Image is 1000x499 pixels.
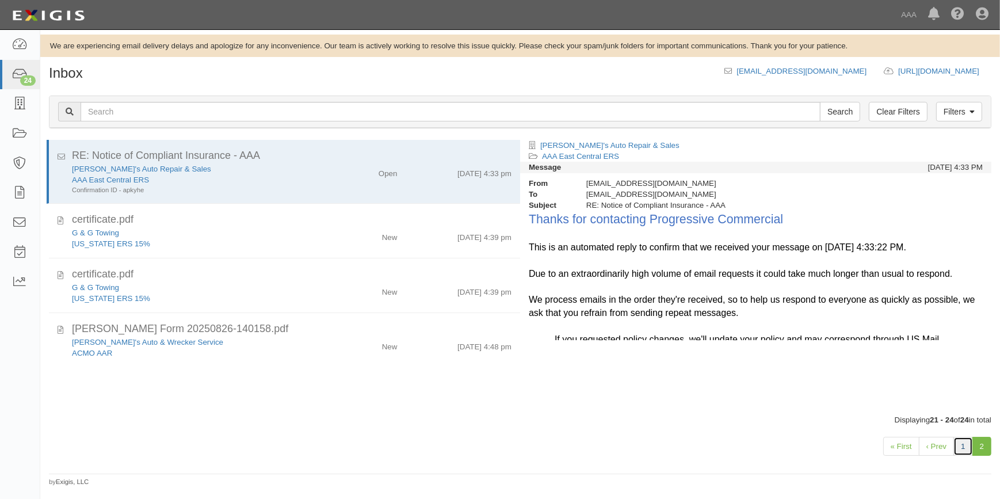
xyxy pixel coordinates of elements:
a: [US_STATE] ERS 15% [72,294,150,303]
div: [DATE] 4:33 pm [457,163,512,179]
span: This is an automated reply to confirm that we received your message on [DATE] 4:33:22 PM. [529,242,906,252]
div: RE: Notice of Compliant Insurance - AAA [578,200,865,211]
div: certificate.pdf [72,212,512,227]
div: Kevin's Auto & Wrecker Service [72,337,321,348]
div: RE: Notice of Compliant Insurance - AAA [72,148,512,163]
div: ACMO AAR [72,348,321,359]
a: ACMO AAR [72,349,112,357]
div: New [382,227,398,243]
h1: Inbox [49,66,83,81]
a: [PERSON_NAME]'s Auto & Wrecker Service [72,338,223,346]
a: [PERSON_NAME]'s Auto Repair & Sales [72,165,211,173]
span: We process emails in the order they're received, so to help us respond to everyone as quickly as ... [529,295,975,318]
strong: Subject [520,200,578,211]
a: G & G Towing [72,228,119,237]
div: New [382,282,398,298]
a: [PERSON_NAME]'s Auto Repair & Sales [540,141,680,150]
a: 1 [953,437,972,456]
a: Exigis, LLC [56,478,89,485]
a: ‹ Prev [919,437,955,456]
img: logo-5460c22ac91f19d4615b14bd174203de0afe785f0fc80cf4dbbc73dc1793850b.png [9,5,88,26]
a: « First [883,437,919,456]
span: If you requested policy changes, we'll update your policy and may correspond through US Mail. [555,334,942,344]
span: Due to an extraordinarily high volume of email requests it could take much longer than usual to r... [529,269,952,279]
b: 24 [960,416,969,424]
div: G & G Towing [72,227,321,238]
a: [EMAIL_ADDRESS][DOMAIN_NAME] [736,67,867,75]
a: [US_STATE] ERS 15% [72,239,150,248]
a: 2 [972,437,991,456]
strong: Message [529,163,561,172]
div: [EMAIL_ADDRESS][DOMAIN_NAME] [578,178,865,189]
strong: To [520,189,578,200]
div: New Mexico ERS 15% [72,238,321,249]
div: New Mexico ERS 15% [72,293,321,304]
input: Search [81,102,820,121]
div: New [382,337,398,352]
a: Clear Filters [869,102,927,121]
a: [URL][DOMAIN_NAME] [898,67,991,75]
div: We are experiencing email delivery delays and apologize for any inconvenience. Our team is active... [40,40,1000,51]
div: [DATE] 4:39 pm [457,227,512,243]
div: certificate.pdf [72,267,512,282]
b: 21 - 24 [930,416,954,424]
a: AAA [895,3,922,26]
strong: From [520,178,578,189]
div: Confirmation ID - apkyhe [72,185,321,195]
a: G & G Towing [72,283,119,292]
div: Displaying of in total [40,414,1000,425]
input: Search [820,102,860,121]
div: [DATE] 4:48 pm [457,337,512,352]
div: agreement-7ecfj9@ace.complianz.com [578,189,865,200]
div: 24 [20,75,36,86]
a: Filters [936,102,982,121]
a: AAA East Central ERS [72,176,149,184]
span: Thanks for contacting Progressive Commercial [529,212,783,226]
div: G & G Towing [72,282,321,293]
a: AAA East Central ERS [542,152,619,161]
div: [DATE] 4:33 PM [928,162,983,173]
div: [DATE] 4:39 pm [457,282,512,298]
div: Open [379,163,398,179]
div: ACORD Form 20250826-140158.pdf [72,322,512,337]
small: by [49,477,89,486]
i: Help Center - Complianz [951,8,964,21]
